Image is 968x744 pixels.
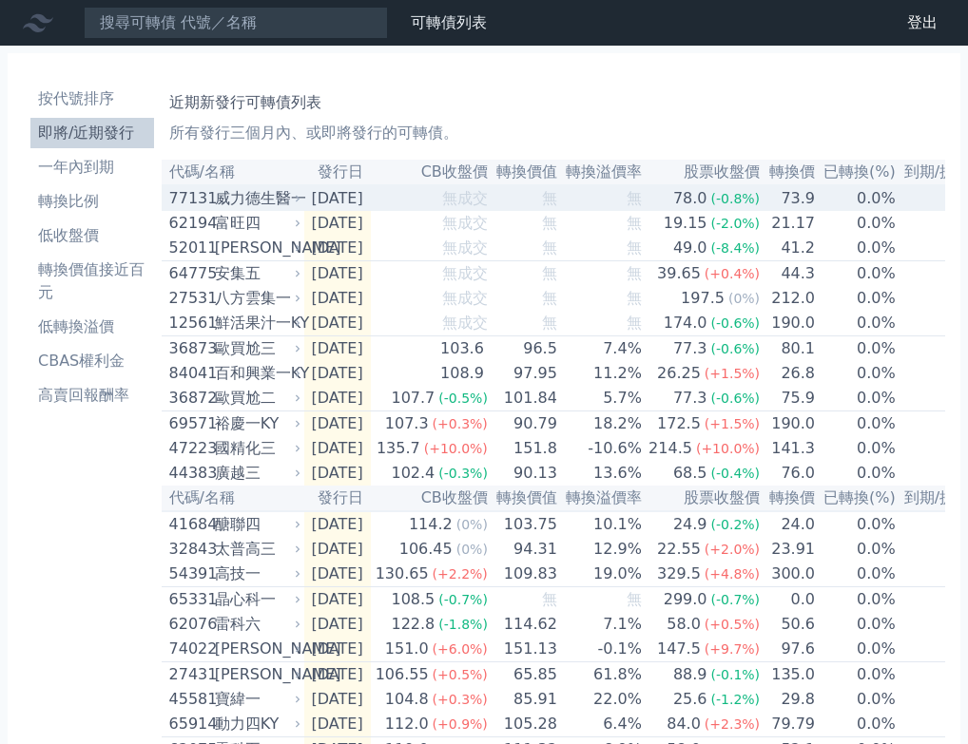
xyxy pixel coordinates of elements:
[816,336,897,362] td: 0.0%
[816,587,897,613] td: 0.0%
[761,411,816,437] td: 190.0
[627,264,642,282] span: 無
[816,361,897,386] td: 0.0%
[304,687,371,712] td: [DATE]
[816,637,897,662] td: 0.0%
[304,712,371,737] td: [DATE]
[627,214,642,232] span: 無
[816,712,897,737] td: 0.0%
[169,613,210,636] div: 62076
[711,191,761,206] span: (-0.8%)
[442,189,488,207] span: 無成交
[405,513,456,536] div: 114.2
[761,687,816,712] td: 29.8
[215,638,297,660] div: [PERSON_NAME]
[215,613,297,636] div: 雷科六
[215,362,297,385] div: 百和興業一KY
[30,315,154,338] li: 低轉換溢價
[761,562,816,587] td: 300.0
[304,511,371,537] td: [DATE]
[304,587,371,613] td: [DATE]
[381,412,433,435] div: 107.3
[761,311,816,336] td: 190.0
[669,663,711,686] div: 88.9
[442,238,488,257] span: 無成交
[892,8,953,38] a: 登出
[371,160,489,185] th: CB收盤價
[169,237,210,259] div: 52011
[558,486,643,511] th: 轉換溢價率
[558,160,643,185] th: 轉換溢價率
[304,261,371,287] td: [DATE]
[169,412,210,435] div: 69571
[669,187,711,210] div: 78.0
[653,362,705,385] div: 26.25
[542,590,557,608] span: 無
[381,688,433,711] div: 104.8
[816,461,897,486] td: 0.0%
[371,486,489,511] th: CB收盤價
[489,386,558,411] td: 101.84
[558,612,643,637] td: 7.1%
[705,641,760,657] span: (+9.7%)
[433,716,488,732] span: (+0.9%)
[30,380,154,410] a: 高賣回報酬率
[653,638,705,660] div: 147.5
[761,612,816,637] td: 50.6
[653,412,705,435] div: 172.5
[558,461,643,486] td: 13.6%
[761,486,816,511] th: 轉換價
[489,486,558,511] th: 轉換價值
[558,361,643,386] td: 11.2%
[816,185,897,211] td: 0.0%
[489,411,558,437] td: 90.79
[436,337,488,360] div: 103.6
[215,337,297,360] div: 歐買尬三
[761,386,816,411] td: 75.9
[558,687,643,712] td: 22.0%
[711,341,761,356] span: (-0.6%)
[761,461,816,486] td: 76.0
[660,312,711,334] div: 174.0
[30,152,154,182] a: 一年內到期
[761,436,816,461] td: 141.3
[816,160,897,185] th: 已轉換(%)
[169,122,938,144] p: 所有發行三個月內、或即將發行的可轉債。
[816,486,897,511] th: 已轉換(%)
[558,537,643,562] td: 12.9%
[169,287,210,310] div: 27531
[660,212,711,235] div: 19.15
[489,562,558,587] td: 109.83
[761,587,816,613] td: 0.0
[433,692,488,707] span: (+0.3%)
[711,466,761,481] span: (-0.4%)
[761,261,816,287] td: 44.3
[558,637,643,662] td: -0.1%
[627,189,642,207] span: 無
[304,386,371,411] td: [DATE]
[304,286,371,311] td: [DATE]
[162,160,304,185] th: 代碼/名稱
[304,336,371,362] td: [DATE]
[643,160,761,185] th: 股票收盤價
[304,160,371,185] th: 發行日
[711,240,761,256] span: (-8.4%)
[660,588,711,611] div: 299.0
[424,441,488,456] span: (+10.0%)
[215,663,297,686] div: [PERSON_NAME]
[433,641,488,657] span: (+6.0%)
[215,237,297,259] div: [PERSON_NAME]
[304,185,371,211] td: [DATE]
[304,436,371,461] td: [DATE]
[438,617,488,632] span: (-1.8%)
[304,461,371,486] td: [DATE]
[433,566,488,582] span: (+2.2%)
[816,511,897,537] td: 0.0%
[558,712,643,737] td: 6.4%
[169,387,210,410] div: 36872
[705,716,760,732] span: (+2.3%)
[456,517,488,532] span: (0%)
[558,511,643,537] td: 10.1%
[711,592,761,607] span: (-0.7%)
[761,511,816,537] td: 24.0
